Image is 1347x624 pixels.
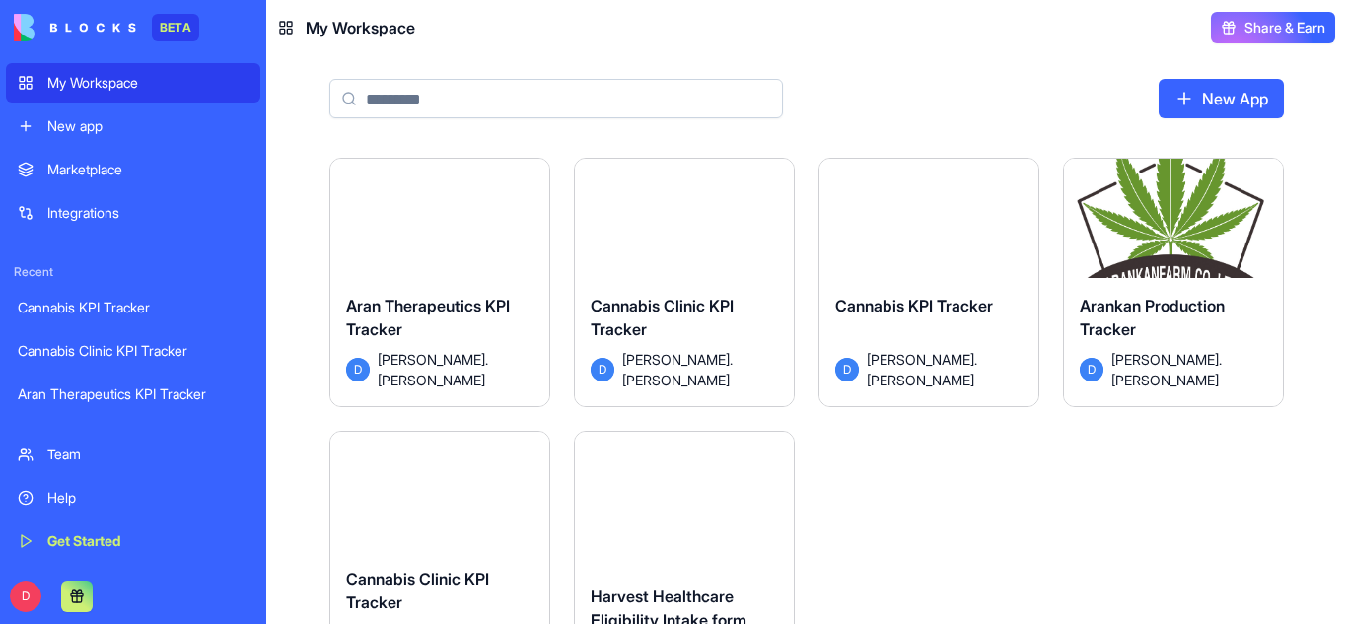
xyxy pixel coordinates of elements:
[47,73,248,93] div: My Workspace
[18,298,248,317] div: Cannabis KPI Tracker
[329,158,550,407] a: Aran Therapeutics KPI TrackerD[PERSON_NAME].[PERSON_NAME]
[1244,18,1325,37] span: Share & Earn
[152,14,199,41] div: BETA
[346,296,510,339] span: Aran Therapeutics KPI Tracker
[574,158,795,407] a: Cannabis Clinic KPI TrackerD[PERSON_NAME].[PERSON_NAME]
[1159,79,1284,118] a: New App
[47,531,248,551] div: Get Started
[1111,349,1267,390] span: [PERSON_NAME].[PERSON_NAME]
[6,106,260,146] a: New app
[6,375,260,414] a: Aran Therapeutics KPI Tracker
[10,581,41,612] span: D
[47,488,248,508] div: Help
[6,193,260,233] a: Integrations
[591,296,734,339] span: Cannabis Clinic KPI Tracker
[867,349,1023,390] span: [PERSON_NAME].[PERSON_NAME]
[818,158,1039,407] a: Cannabis KPI TrackerD[PERSON_NAME].[PERSON_NAME]
[47,160,248,179] div: Marketplace
[591,358,614,381] span: D
[18,341,248,361] div: Cannabis Clinic KPI Tracker
[835,358,859,381] span: D
[6,150,260,189] a: Marketplace
[1063,158,1284,407] a: Arankan Production TrackerD[PERSON_NAME].[PERSON_NAME]
[306,16,415,39] span: My Workspace
[1080,296,1225,339] span: Arankan Production Tracker
[346,569,489,612] span: Cannabis Clinic KPI Tracker
[378,349,533,390] span: [PERSON_NAME].[PERSON_NAME]
[6,521,260,561] a: Get Started
[1080,358,1103,381] span: D
[6,288,260,327] a: Cannabis KPI Tracker
[346,358,370,381] span: D
[47,203,248,223] div: Integrations
[6,478,260,518] a: Help
[47,116,248,136] div: New app
[1211,12,1335,43] button: Share & Earn
[14,14,199,41] a: BETA
[622,349,778,390] span: [PERSON_NAME].[PERSON_NAME]
[6,435,260,474] a: Team
[6,264,260,280] span: Recent
[835,296,993,315] span: Cannabis KPI Tracker
[6,331,260,371] a: Cannabis Clinic KPI Tracker
[14,14,136,41] img: logo
[6,63,260,103] a: My Workspace
[47,445,248,464] div: Team
[18,384,248,404] div: Aran Therapeutics KPI Tracker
